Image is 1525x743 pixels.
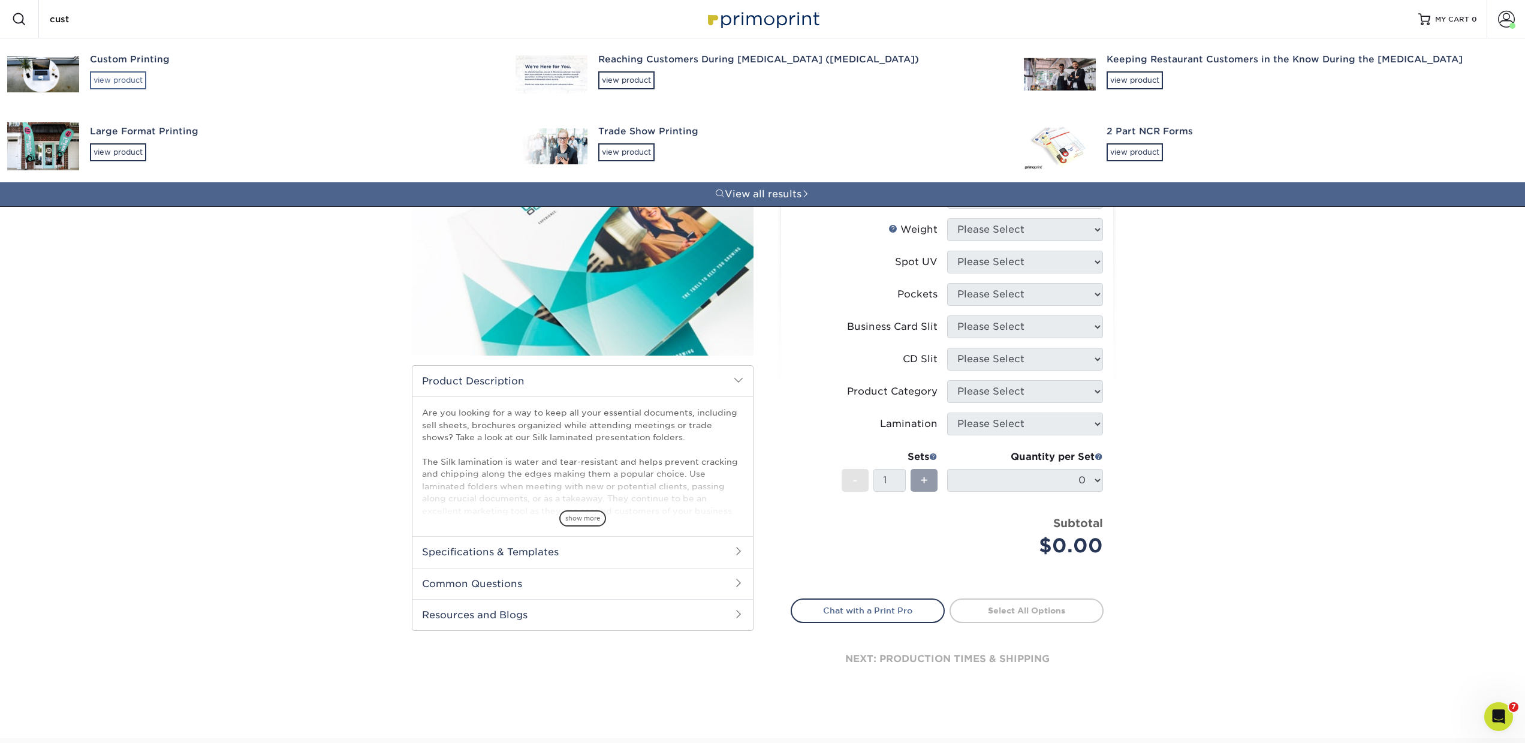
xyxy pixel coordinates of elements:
div: Quantity per Set [947,450,1103,464]
div: Weight [888,222,938,237]
div: view product [1107,143,1163,161]
a: Select All Options [950,598,1104,622]
div: 2 Part NCR Forms [1107,125,1511,139]
img: Large Format Printing [7,122,79,170]
span: + [920,471,928,489]
strong: Subtotal [1053,516,1103,530]
p: Are you looking for a way to keep all your essential documents, including sell sheets, brochures ... [422,407,743,615]
div: Keeping Restaurant Customers in the Know During the [MEDICAL_DATA] [1107,53,1511,67]
div: Spot UV [895,255,938,269]
div: view product [598,71,655,89]
img: Reaching Customers During Coronavirus (COVID-19) [516,56,587,94]
img: Trade Show Printing [516,128,587,164]
a: Trade Show Printingview product [508,110,1017,182]
img: Custom Printing [7,56,79,92]
a: Reaching Customers During [MEDICAL_DATA] ([MEDICAL_DATA])view product [508,38,1017,110]
img: Primoprint [703,6,822,32]
div: view product [598,143,655,161]
div: view product [1107,71,1163,89]
span: 0 [1472,15,1477,23]
img: Keeping Restaurant Customers in the Know During the COVID-19 [1024,58,1096,91]
div: Lamination [880,417,938,431]
div: Business Card Slit [847,320,938,334]
img: Silk Laminated 01 [412,133,754,369]
a: Chat with a Print Pro [791,598,945,622]
div: Pockets [897,287,938,302]
div: Custom Printing [90,53,494,67]
h2: Resources and Blogs [412,599,753,630]
div: view product [90,143,146,161]
div: Trade Show Printing [598,125,1002,139]
div: $0.00 [956,531,1103,560]
span: MY CART [1435,14,1469,25]
div: Sets [842,450,938,464]
div: Reaching Customers During [MEDICAL_DATA] ([MEDICAL_DATA]) [598,53,1002,67]
div: CD Slit [903,352,938,366]
span: 7 [1509,702,1518,712]
a: Keeping Restaurant Customers in the Know During the [MEDICAL_DATA]view product [1017,38,1525,110]
h2: Common Questions [412,568,753,599]
div: next: production times & shipping [791,623,1104,695]
span: - [852,471,858,489]
span: show more [559,510,606,527]
input: SEARCH PRODUCTS..... [49,12,165,26]
iframe: Intercom live chat [1484,702,1513,731]
div: Product Category [847,384,938,399]
div: view product [90,71,146,89]
div: Large Format Printing [90,125,494,139]
h2: Specifications & Templates [412,536,753,567]
a: 2 Part NCR Formsview product [1017,110,1525,182]
h2: Product Description [412,366,753,396]
img: 2 Part NCR Forms [1024,122,1096,170]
